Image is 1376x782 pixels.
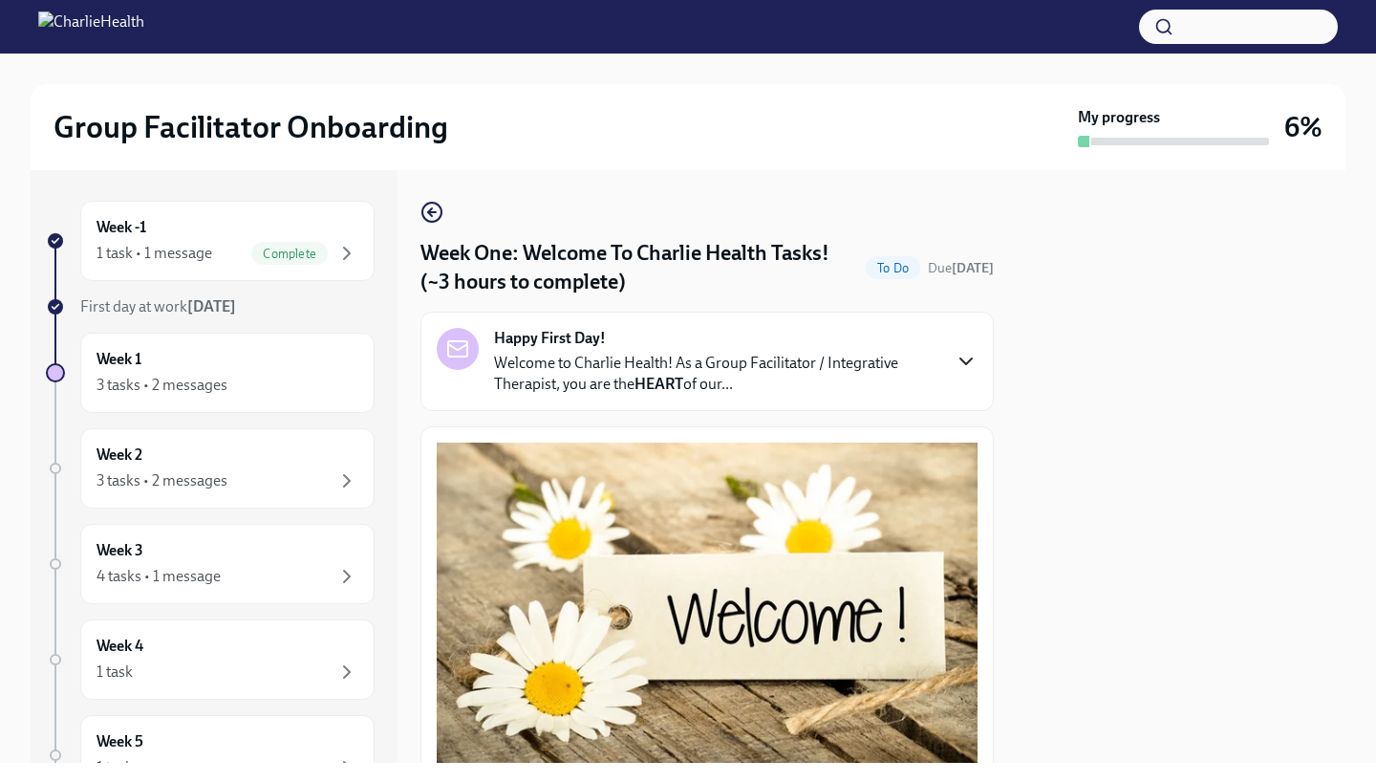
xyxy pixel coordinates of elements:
[866,261,920,275] span: To Do
[97,217,146,238] h6: Week -1
[97,566,221,587] div: 4 tasks • 1 message
[46,296,375,317] a: First day at work[DATE]
[97,731,143,752] h6: Week 5
[187,297,236,315] strong: [DATE]
[46,524,375,604] a: Week 34 tasks • 1 message
[251,247,328,261] span: Complete
[494,328,606,349] strong: Happy First Day!
[97,662,133,683] div: 1 task
[97,243,212,264] div: 1 task • 1 message
[1284,110,1322,144] h3: 6%
[38,11,144,42] img: CharlieHealth
[46,333,375,413] a: Week 13 tasks • 2 messages
[420,239,858,296] h4: Week One: Welcome To Charlie Health Tasks! (~3 hours to complete)
[46,428,375,509] a: Week 23 tasks • 2 messages
[952,260,994,276] strong: [DATE]
[437,443,978,768] button: Zoom image
[97,636,143,657] h6: Week 4
[97,445,142,466] h6: Week 2
[928,260,994,276] span: Due
[494,353,939,395] p: Welcome to Charlie Health! As a Group Facilitator / Integrative Therapist, you are the of our...
[46,619,375,700] a: Week 41 task
[97,349,141,370] h6: Week 1
[1078,107,1160,128] strong: My progress
[97,375,227,396] div: 3 tasks • 2 messages
[54,108,448,146] h2: Group Facilitator Onboarding
[97,757,133,778] div: 1 task
[97,470,227,491] div: 3 tasks • 2 messages
[928,259,994,277] span: September 1st, 2025 09:00
[80,297,236,315] span: First day at work
[97,540,143,561] h6: Week 3
[46,201,375,281] a: Week -11 task • 1 messageComplete
[634,375,683,393] strong: HEART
